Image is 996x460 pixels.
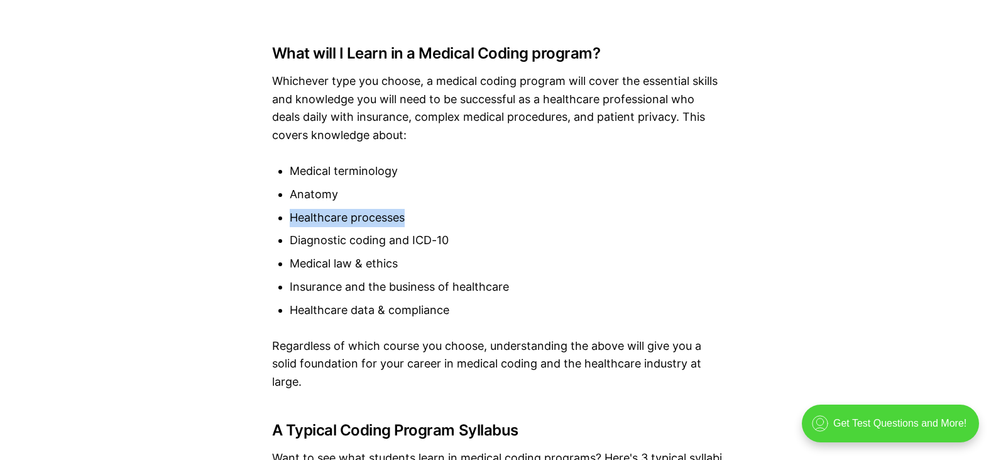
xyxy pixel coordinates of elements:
[290,209,725,227] li: Healthcare processes
[290,162,725,181] li: Medical terminology
[272,337,725,391] p: Regardless of which course you choose, understanding the above will give you a solid foundation f...
[290,186,725,204] li: Anatomy
[290,301,725,320] li: Healthcare data & compliance
[272,45,725,62] h3: What will I Learn in a Medical Coding program?
[290,232,725,250] li: Diagnostic coding and ICD-10
[272,422,725,439] h3: A Typical Coding Program Syllabus
[272,72,725,145] p: Whichever type you choose, a medical coding program will cover the essential skills and knowledge...
[290,278,725,296] li: Insurance and the business of healthcare
[290,255,725,273] li: Medical law & ethics
[791,398,996,460] iframe: portal-trigger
